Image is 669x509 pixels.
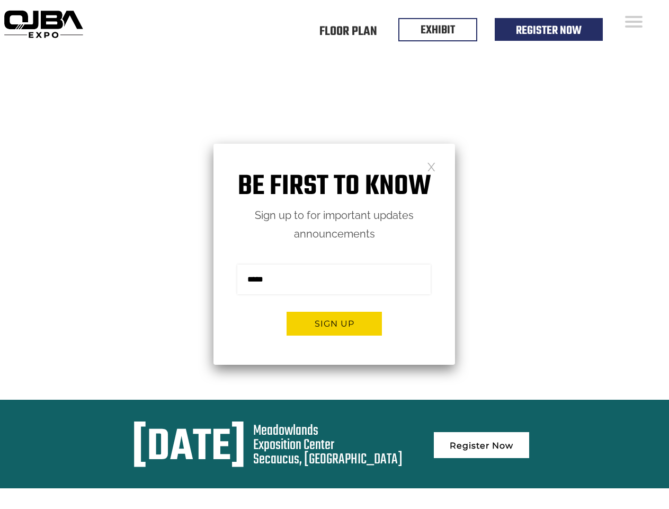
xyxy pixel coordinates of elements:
[427,162,436,171] a: Close
[434,432,529,458] a: Register Now
[253,424,403,467] div: Meadowlands Exposition Center Secaucus, [GEOGRAPHIC_DATA]
[213,170,455,204] h1: Be first to know
[421,21,455,39] a: EXHIBIT
[287,312,382,336] button: Sign up
[516,22,582,40] a: Register Now
[213,206,455,243] p: Sign up to for important updates announcements
[132,424,246,472] div: [DATE]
